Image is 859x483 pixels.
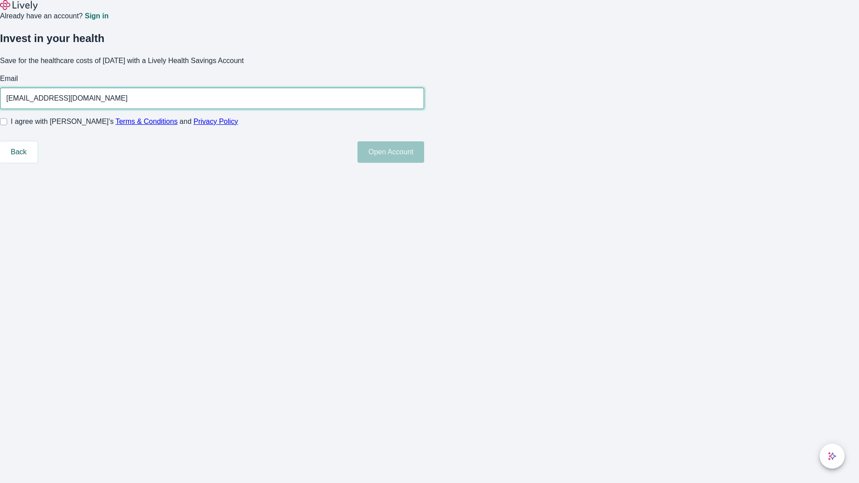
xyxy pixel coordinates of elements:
[828,452,837,461] svg: Lively AI Assistant
[115,118,178,125] a: Terms & Conditions
[194,118,238,125] a: Privacy Policy
[820,444,845,469] button: chat
[85,13,108,20] a: Sign in
[11,116,238,127] span: I agree with [PERSON_NAME]’s and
